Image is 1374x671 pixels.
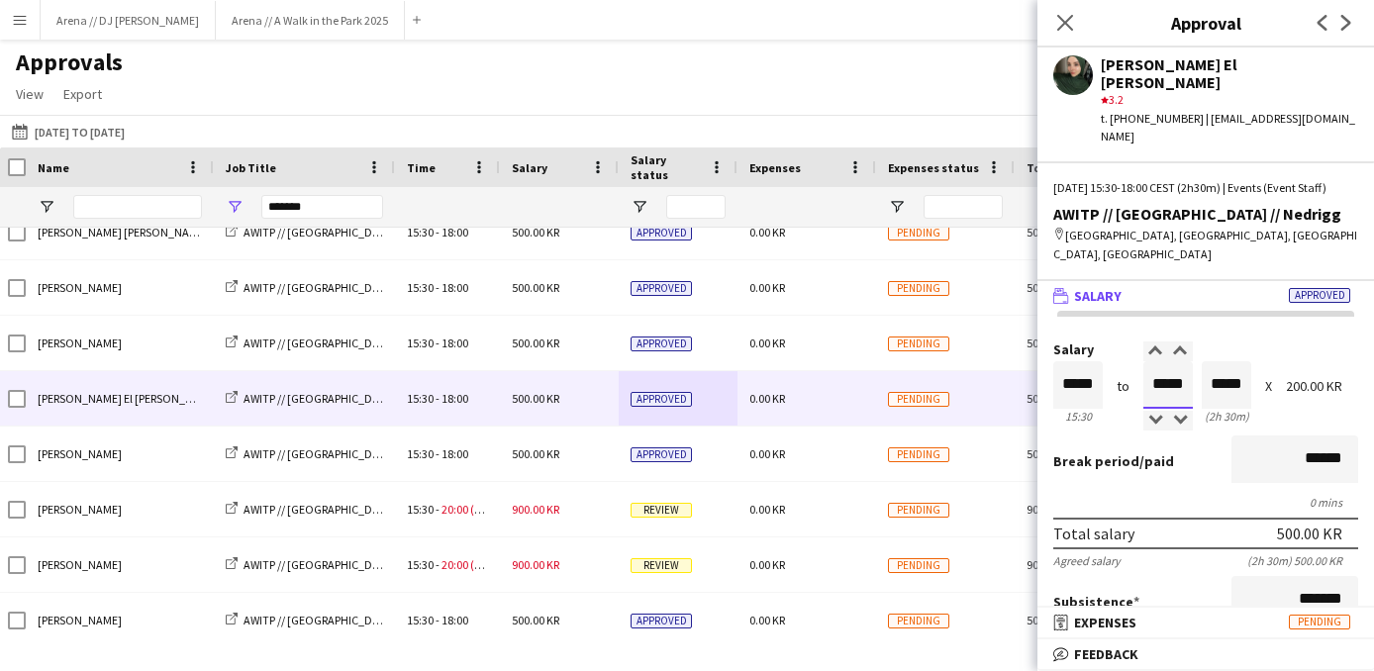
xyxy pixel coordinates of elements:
span: 15:30 [407,557,434,572]
button: Open Filter Menu [38,198,55,216]
span: - [436,502,440,517]
a: AWITP // [GEOGRAPHIC_DATA] // Nedrigg [226,280,447,295]
span: Total [1027,160,1057,175]
div: 3.2 [1101,91,1358,109]
span: 500.00 KR [512,613,559,627]
span: Review [631,503,692,518]
span: Salary [1074,287,1122,305]
div: [PERSON_NAME] [26,482,214,536]
span: Expenses [749,160,801,175]
span: 20:00 [442,557,468,572]
span: AWITP // [GEOGRAPHIC_DATA] // Nedrigg [244,502,447,517]
span: Pending [888,392,949,407]
a: AWITP // [GEOGRAPHIC_DATA] // Nedrigg [226,502,447,517]
div: 15:30 [1053,409,1103,424]
input: Name Filter Input [73,195,202,219]
span: 0.00 KR [749,557,785,572]
span: 18:00 [442,280,468,295]
span: Job Title [226,160,276,175]
span: AWITP // [GEOGRAPHIC_DATA] // Nedrigg [244,446,447,461]
span: - [436,613,440,627]
span: Break period [1053,452,1139,470]
div: [DATE] 15:30-18:00 CEST (2h30m) | Events (Event Staff) [1053,179,1358,197]
span: 15:30 [407,391,434,406]
span: 500.00 KR [1027,335,1074,350]
a: AWITP // [GEOGRAPHIC_DATA] // Nedrigg [226,391,447,406]
span: 500.00 KR [512,446,559,461]
div: 0 mins [1053,495,1358,510]
div: to [1117,379,1129,394]
input: Job Title Filter Input [261,195,383,219]
span: 0.00 KR [749,225,785,240]
span: 0.00 KR [749,335,785,350]
mat-expansion-panel-header: ExpensesPending [1037,608,1374,637]
a: AWITP // [GEOGRAPHIC_DATA] // Nedrigg [226,446,447,461]
span: Approved [631,614,692,628]
label: Subsistence [1053,593,1139,611]
span: 500.00 KR [512,280,559,295]
span: 900.00 KR [512,557,559,572]
span: Approved [631,336,692,351]
button: Arena // DJ [PERSON_NAME] [41,1,216,40]
span: 500.00 KR [1027,225,1074,240]
span: 15:30 [407,335,434,350]
span: 15:30 [407,613,434,627]
a: Export [55,81,110,107]
span: - [436,391,440,406]
span: 0.00 KR [749,613,785,627]
div: 200.00 KR [1286,379,1358,394]
span: 15:30 [407,225,434,240]
span: 900.00 KR [1027,502,1074,517]
span: 15:30 [407,280,434,295]
span: 900.00 KR [512,502,559,517]
label: /paid [1053,452,1174,470]
span: AWITP // [GEOGRAPHIC_DATA] // Nedrigg [244,225,447,240]
span: AWITP // [GEOGRAPHIC_DATA] // Nedrigg [244,613,447,627]
div: AWITP // [GEOGRAPHIC_DATA] // Nedrigg [1053,205,1358,223]
span: Name [38,160,69,175]
span: 500.00 KR [512,335,559,350]
span: 18:00 [442,335,468,350]
div: 2h 30m [1202,409,1251,424]
span: - [436,225,440,240]
span: Salary [512,160,547,175]
div: [PERSON_NAME] [26,427,214,481]
a: AWITP // [GEOGRAPHIC_DATA] // Nedrigg [226,335,447,350]
div: [PERSON_NAME] [PERSON_NAME] [26,205,214,259]
button: [DATE] to [DATE] [8,120,129,144]
div: Total salary [1053,524,1134,543]
span: 500.00 KR [1027,391,1074,406]
input: Expenses status Filter Input [924,195,1003,219]
span: 500.00 KR [512,391,559,406]
button: Open Filter Menu [226,198,244,216]
span: 15:30 [407,446,434,461]
div: 18:00 [1143,409,1193,424]
span: - [436,280,440,295]
span: Feedback [1074,645,1138,663]
button: Open Filter Menu [631,198,648,216]
span: 0.00 KR [749,391,785,406]
div: [PERSON_NAME] [26,537,214,592]
span: 18:00 [442,225,468,240]
span: AWITP // [GEOGRAPHIC_DATA] // Nedrigg [244,391,447,406]
mat-expansion-panel-header: SalaryApproved [1037,281,1374,311]
span: Pending [888,281,949,296]
div: [PERSON_NAME] El [PERSON_NAME] [26,371,214,426]
span: 0.00 KR [749,502,785,517]
div: t. [PHONE_NUMBER] | [EMAIL_ADDRESS][DOMAIN_NAME] [1101,110,1358,145]
span: (+2h) [470,557,498,572]
button: Arena // A Walk in the Park 2025 [216,1,405,40]
span: Pending [888,503,949,518]
span: Expenses status [888,160,979,175]
div: (2h 30m) 500.00 KR [1247,553,1358,568]
span: 0.00 KR [749,446,785,461]
span: Approved [631,226,692,240]
span: - [436,557,440,572]
span: Time [407,160,436,175]
div: [GEOGRAPHIC_DATA], [GEOGRAPHIC_DATA], [GEOGRAPHIC_DATA], [GEOGRAPHIC_DATA] [1053,227,1358,262]
span: Pending [888,447,949,462]
span: 20:00 [442,502,468,517]
span: 15:30 [407,502,434,517]
a: AWITP // [GEOGRAPHIC_DATA] // Nedrigg [226,557,447,572]
a: AWITP // [GEOGRAPHIC_DATA] // Nedrigg [226,613,447,627]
